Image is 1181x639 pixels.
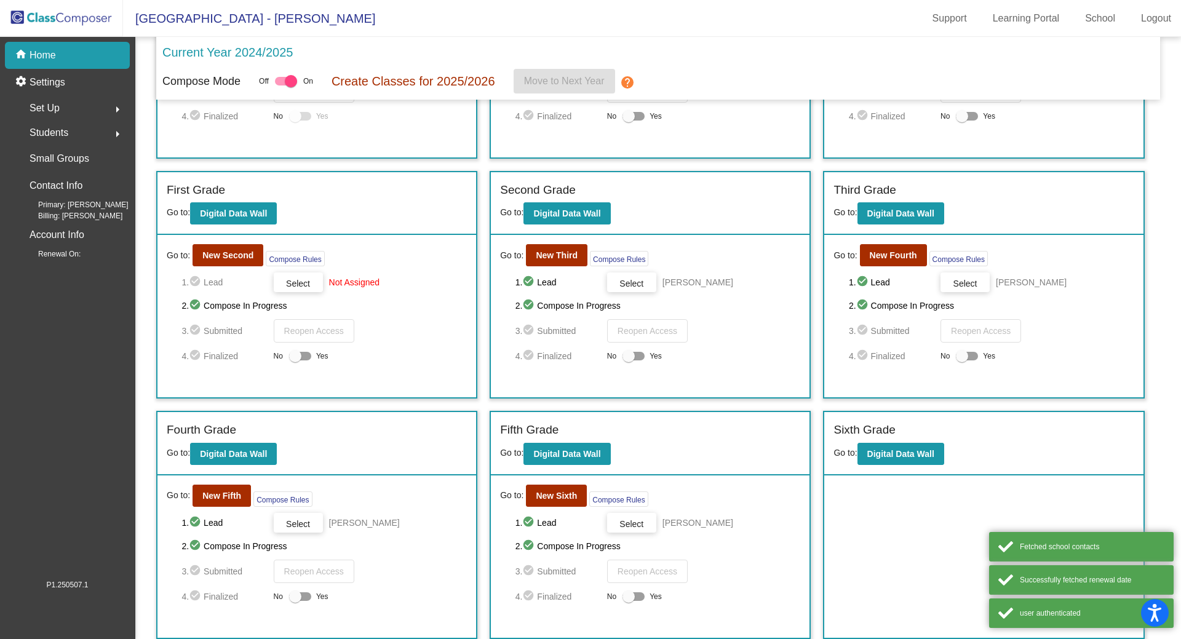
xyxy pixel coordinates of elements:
p: Compose Mode [162,73,241,90]
button: Digital Data Wall [523,202,610,224]
mat-icon: help [620,75,635,90]
span: Yes [983,349,995,363]
span: 1. Lead [849,275,934,290]
span: Yes [650,109,662,124]
span: Reopen Access [951,326,1011,336]
span: Reopen Access [284,566,344,576]
span: Reopen Access [618,566,677,576]
span: 4. Finalized [849,349,934,363]
button: Compose Rules [253,491,312,507]
mat-icon: check_circle [522,589,537,604]
button: Compose Rules [929,251,988,266]
p: Settings [30,75,65,90]
mat-icon: check_circle [522,323,537,338]
mat-icon: check_circle [189,298,204,313]
span: Yes [316,109,328,124]
label: Fifth Grade [500,421,559,439]
mat-icon: home [15,48,30,63]
button: Compose Rules [590,251,648,266]
button: Digital Data Wall [857,443,944,465]
mat-icon: check_circle [856,298,871,313]
span: No [274,591,283,602]
mat-icon: check_circle [856,275,871,290]
span: 1. Lead [181,275,267,290]
b: New Fifth [202,491,241,501]
span: Go to: [833,249,857,262]
span: [PERSON_NAME] [662,517,733,529]
span: Yes [316,349,328,363]
button: Select [274,513,323,533]
span: 4. Finalized [849,109,934,124]
span: Go to: [167,489,190,502]
span: Select [286,279,310,288]
button: Digital Data Wall [190,202,277,224]
span: Go to: [167,207,190,217]
b: Digital Data Wall [200,449,267,459]
mat-icon: settings [15,75,30,90]
span: Go to: [500,448,523,458]
span: Go to: [500,249,523,262]
span: [GEOGRAPHIC_DATA] - [PERSON_NAME] [123,9,375,28]
span: Move to Next Year [524,76,605,86]
span: No [940,111,950,122]
button: Select [607,513,656,533]
mat-icon: check_circle [522,515,537,530]
button: New Third [526,244,587,266]
span: Go to: [833,448,857,458]
button: Reopen Access [607,560,688,583]
p: Small Groups [30,150,89,167]
span: No [274,111,283,122]
button: Select [607,272,656,292]
span: 1. Lead [181,515,267,530]
span: Reopen Access [618,326,677,336]
p: Current Year 2024/2025 [162,43,293,62]
mat-icon: check_circle [189,564,204,579]
button: Digital Data Wall [523,443,610,465]
mat-icon: check_circle [856,323,871,338]
span: Set Up [30,100,60,117]
b: Digital Data Wall [867,208,934,218]
mat-icon: check_circle [522,564,537,579]
p: Create Classes for 2025/2026 [332,72,495,90]
span: 4. Finalized [181,349,267,363]
mat-icon: check_circle [522,349,537,363]
span: 2. Compose In Progress [181,539,467,554]
mat-icon: check_circle [189,323,204,338]
button: New Fourth [860,244,927,266]
span: 4. Finalized [515,349,601,363]
button: Reopen Access [274,560,354,583]
span: Go to: [500,207,523,217]
div: Fetched school contacts [1020,541,1164,552]
span: [PERSON_NAME] [329,517,400,529]
span: Not Assigned [329,276,380,288]
span: Select [619,519,643,529]
mat-icon: check_circle [189,349,204,363]
button: Digital Data Wall [190,443,277,465]
p: Home [30,48,56,63]
div: user authenticated [1020,608,1164,619]
span: 1. Lead [515,275,601,290]
span: Billing: [PERSON_NAME] [18,210,122,221]
span: 3. Submitted [515,564,601,579]
span: Students [30,124,68,141]
mat-icon: check_circle [522,275,537,290]
a: School [1075,9,1125,28]
button: Digital Data Wall [857,202,944,224]
mat-icon: check_circle [189,589,204,604]
label: Third Grade [833,181,896,199]
label: Fourth Grade [167,421,236,439]
span: Go to: [833,207,857,217]
p: Account Info [30,226,84,244]
span: 4. Finalized [181,589,267,604]
button: Select [274,272,323,292]
span: No [274,351,283,362]
span: 2. Compose In Progress [181,298,467,313]
span: Reopen Access [284,326,344,336]
span: Renewal On: [18,248,81,260]
button: New Sixth [526,485,587,507]
span: Yes [983,109,995,124]
span: 1. Lead [515,515,601,530]
mat-icon: check_circle [189,275,204,290]
mat-icon: check_circle [522,539,537,554]
span: [PERSON_NAME] [996,276,1067,288]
